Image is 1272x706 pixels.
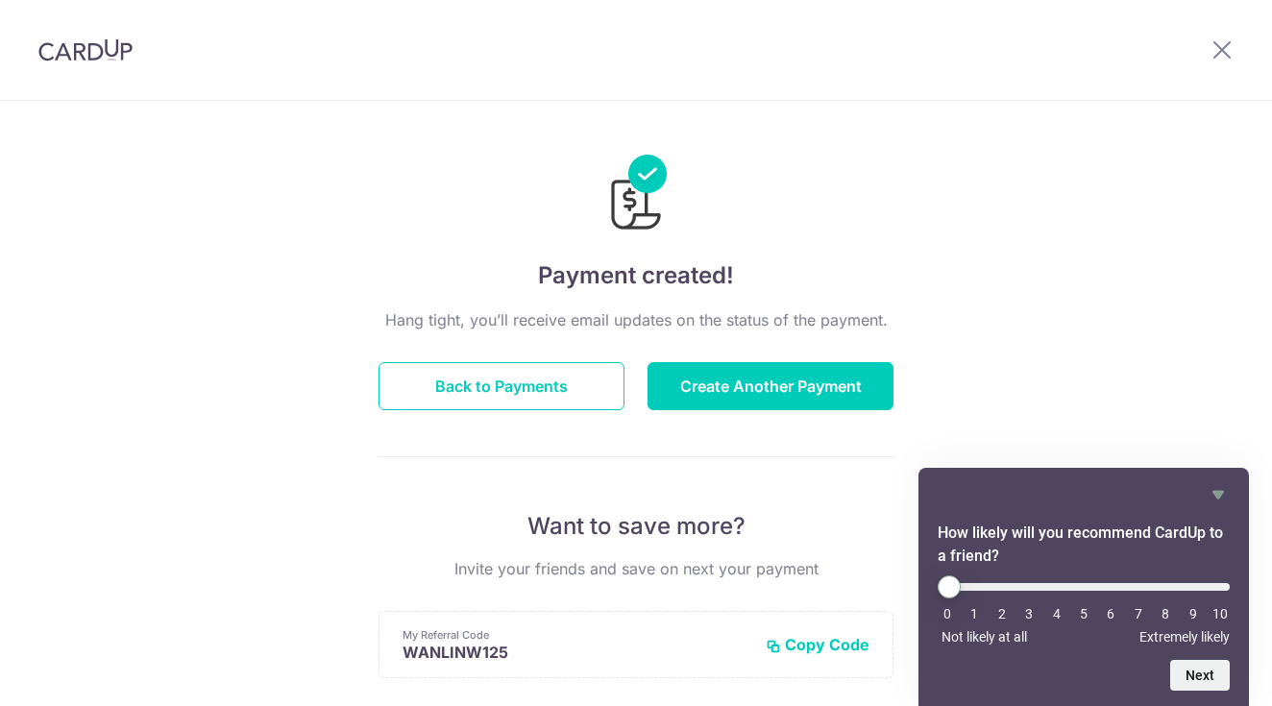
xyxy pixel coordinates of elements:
[992,606,1012,621] li: 2
[1019,606,1039,621] li: 3
[379,308,893,331] p: Hang tight, you’ll receive email updates on the status of the payment.
[379,362,624,410] button: Back to Payments
[1101,606,1120,621] li: 6
[938,522,1230,568] h2: How likely will you recommend CardUp to a friend? Select an option from 0 to 10, with 0 being Not...
[1184,606,1203,621] li: 9
[1207,483,1230,506] button: Hide survey
[938,606,957,621] li: 0
[379,511,893,542] p: Want to save more?
[1139,629,1230,645] span: Extremely likely
[379,557,893,580] p: Invite your friends and save on next your payment
[403,643,750,662] p: WANLINW125
[942,629,1027,645] span: Not likely at all
[1047,606,1066,621] li: 4
[648,362,893,410] button: Create Another Payment
[1129,606,1148,621] li: 7
[1074,606,1093,621] li: 5
[1211,606,1230,621] li: 10
[1156,606,1175,621] li: 8
[38,38,133,61] img: CardUp
[965,606,984,621] li: 1
[403,627,750,643] p: My Referral Code
[605,155,667,235] img: Payments
[938,575,1230,645] div: How likely will you recommend CardUp to a friend? Select an option from 0 to 10, with 0 being Not...
[1170,660,1230,691] button: Next question
[938,483,1230,691] div: How likely will you recommend CardUp to a friend? Select an option from 0 to 10, with 0 being Not...
[766,635,869,654] button: Copy Code
[379,258,893,293] h4: Payment created!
